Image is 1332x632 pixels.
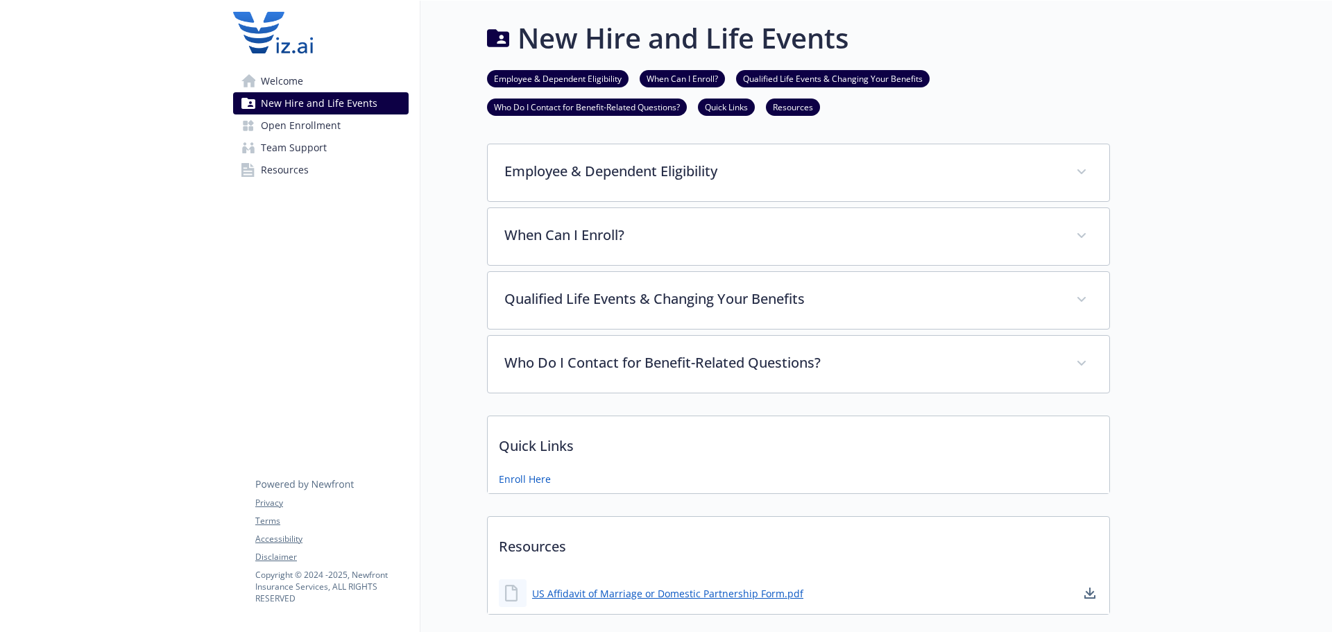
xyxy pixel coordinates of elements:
[640,71,725,85] a: When Can I Enroll?
[261,159,309,181] span: Resources
[488,517,1109,568] p: Resources
[487,100,687,113] a: Who Do I Contact for Benefit-Related Questions?
[499,472,551,486] a: Enroll Here
[1082,585,1098,601] a: download document
[488,272,1109,329] div: Qualified Life Events & Changing Your Benefits
[255,551,408,563] a: Disclaimer
[504,289,1059,309] p: Qualified Life Events & Changing Your Benefits
[261,92,377,114] span: New Hire and Life Events
[255,497,408,509] a: Privacy
[255,515,408,527] a: Terms
[487,71,629,85] a: Employee & Dependent Eligibility
[261,137,327,159] span: Team Support
[255,569,408,604] p: Copyright © 2024 - 2025 , Newfront Insurance Services, ALL RIGHTS RESERVED
[261,114,341,137] span: Open Enrollment
[766,100,820,113] a: Resources
[233,114,409,137] a: Open Enrollment
[488,144,1109,201] div: Employee & Dependent Eligibility
[488,336,1109,393] div: Who Do I Contact for Benefit-Related Questions?
[504,352,1059,373] p: Who Do I Contact for Benefit-Related Questions?
[736,71,930,85] a: Qualified Life Events & Changing Your Benefits
[261,70,303,92] span: Welcome
[233,70,409,92] a: Welcome
[504,225,1059,246] p: When Can I Enroll?
[518,17,848,59] h1: New Hire and Life Events
[532,586,803,601] a: US Affidavit of Marriage or Domestic Partnership Form.pdf
[255,533,408,545] a: Accessibility
[488,208,1109,265] div: When Can I Enroll?
[698,100,755,113] a: Quick Links
[488,416,1109,468] p: Quick Links
[233,159,409,181] a: Resources
[233,137,409,159] a: Team Support
[233,92,409,114] a: New Hire and Life Events
[504,161,1059,182] p: Employee & Dependent Eligibility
